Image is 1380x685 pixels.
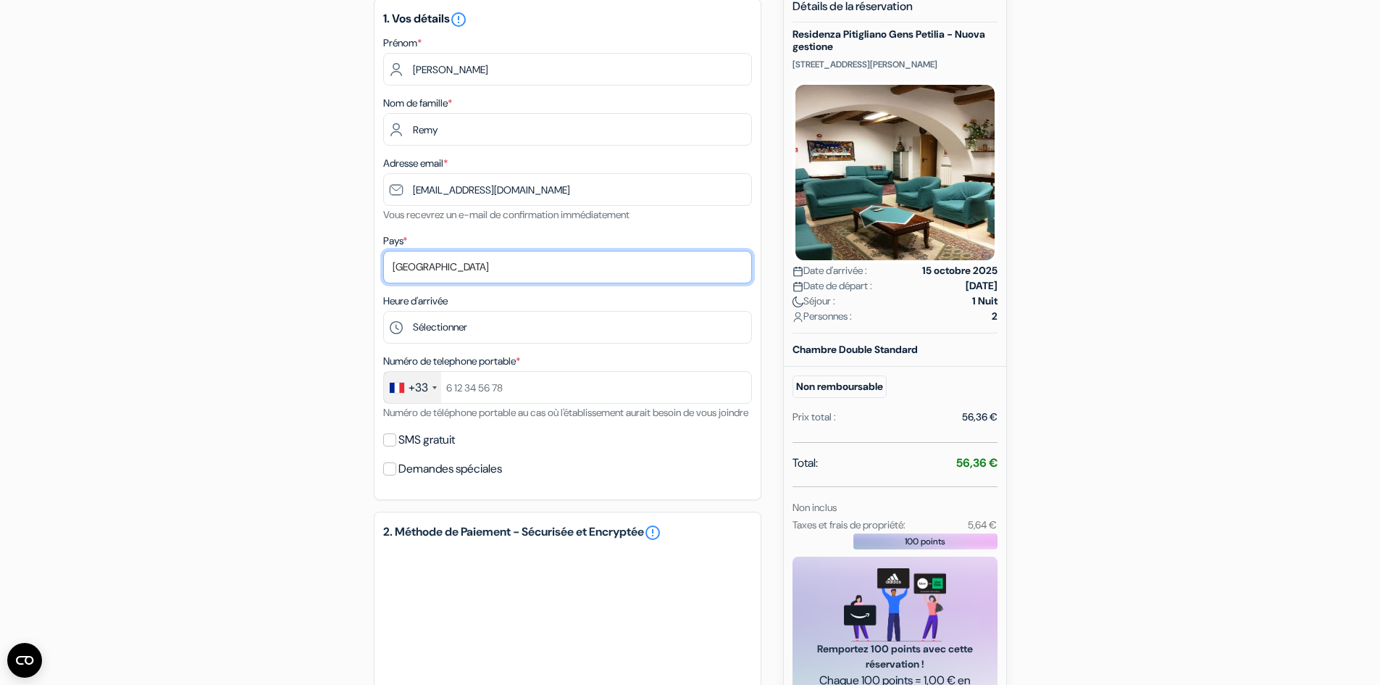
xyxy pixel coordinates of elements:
p: [STREET_ADDRESS][PERSON_NAME] [793,59,998,70]
strong: 1 Nuit [972,294,998,309]
small: Taxes et frais de propriété: [793,518,906,531]
span: Date d'arrivée : [793,263,867,278]
input: Entrer le nom de famille [383,113,752,146]
span: Total: [793,454,818,472]
strong: 2 [992,309,998,324]
a: error_outline [644,524,661,541]
input: 6 12 34 56 78 [383,371,752,404]
div: +33 [409,379,428,397]
h5: Residenza Pitigliano Gens Petilia - Nuova gestione [793,28,998,53]
input: Entrer adresse e-mail [383,173,752,206]
strong: [DATE] [966,278,998,294]
label: Heure d'arrivée [383,294,448,309]
img: calendar.svg [793,266,803,277]
small: Numéro de téléphone portable au cas où l'établissement aurait besoin de vous joindre [383,406,748,419]
small: Non inclus [793,501,837,514]
label: Numéro de telephone portable [383,354,520,369]
img: moon.svg [793,296,803,307]
strong: 56,36 € [956,455,998,470]
small: 5,64 € [968,518,997,531]
label: Nom de famille [383,96,452,111]
h5: 1. Vos détails [383,11,752,28]
img: user_icon.svg [793,312,803,323]
span: Remportez 100 points avec cette réservation ! [810,642,980,672]
label: SMS gratuit [398,430,455,450]
span: 100 points [905,535,945,548]
img: gift_card_hero_new.png [844,568,946,642]
h5: 2. Méthode de Paiement - Sécurisée et Encryptée [383,524,752,541]
button: Ouvrir le widget CMP [7,643,42,678]
strong: 15 octobre 2025 [922,263,998,278]
i: error_outline [450,11,467,28]
div: France: +33 [384,372,441,403]
div: 56,36 € [962,410,998,425]
label: Demandes spéciales [398,459,502,479]
label: Pays [383,233,407,249]
small: Vous recevrez un e-mail de confirmation immédiatement [383,208,630,221]
b: Chambre Double Standard [793,343,918,356]
span: Date de départ : [793,278,872,294]
span: Personnes : [793,309,852,324]
img: calendar.svg [793,281,803,292]
label: Adresse email [383,156,448,171]
small: Non remboursable [793,375,887,398]
label: Prénom [383,36,422,51]
input: Entrez votre prénom [383,53,752,86]
a: error_outline [450,11,467,26]
div: Prix total : [793,410,836,425]
span: Séjour : [793,294,835,309]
